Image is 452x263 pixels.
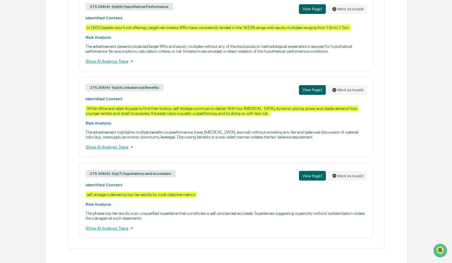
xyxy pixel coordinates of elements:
[50,76,75,82] span: Attestations
[6,12,110,22] p: How can we help?
[86,25,351,31] div: In DXD Capitals prior fund offerings, target net investor IRRs have consistently landed in the 18...
[86,44,367,54] p: The advertisement presents projected/target IRRs and equity multiples without any of the disclosu...
[86,121,112,125] strong: Risk Analysis:
[86,58,367,65] div: Show AI Analysis Trace
[86,35,112,40] strong: Risk Analysis:
[299,4,326,14] button: View Page1
[299,85,326,95] button: View Page1
[86,202,112,207] strong: Risk Analysis:
[86,3,173,10] div: 275.206(4)-1(d)(6) Hypothetical Performance
[6,46,17,57] img: 1746055101610-c473b297-6a78-478c-a979-82029cc54cd1
[328,4,367,14] button: Mark as invalid
[12,88,38,94] span: Data Lookup
[328,85,367,95] button: Mark as invalid
[86,84,164,91] div: 275.206(4)-1(a)(4) Unbalanced Benefits
[103,48,110,55] button: Start new chat
[21,46,99,52] div: Start new chat
[43,102,73,107] a: Powered byPylon
[4,74,41,85] a: 🖐️Preclearance
[86,96,123,101] strong: Identified Content:
[6,77,11,82] div: 🖐️
[12,76,39,82] span: Preclearance
[86,130,367,139] p: The advertisement highlights multiple benefits (outperformance, lower [MEDICAL_DATA], less risk) ...
[328,171,367,181] button: Mark as invalid
[86,105,359,116] div: While office and retail struggle to find their footing, self storage continues to deliver. With l...
[86,15,123,20] strong: Identified Content:
[86,191,197,198] div: self storage is delivering top-tier results by most objective metrics
[6,88,11,93] div: 🔎
[44,77,49,82] div: 🗄️
[41,74,77,85] a: 🗄️Attestations
[21,52,77,57] div: We're available if you need us!
[86,170,176,177] div: 275.206(4)-1(a)(7) Superlatives and Accolades
[433,243,449,259] iframe: Open customer support
[86,182,123,187] strong: Identified Content:
[16,27,100,34] input: Clear
[60,102,73,107] span: Pylon
[86,225,367,231] div: Show AI Analysis Trace
[86,211,367,221] p: The phrase top-tier results is an unqualified superlative that constitutes a self-proclaimed acco...
[86,144,367,150] div: Show AI Analysis Trace
[299,171,326,181] button: View Page1
[4,85,41,96] a: 🔎Data Lookup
